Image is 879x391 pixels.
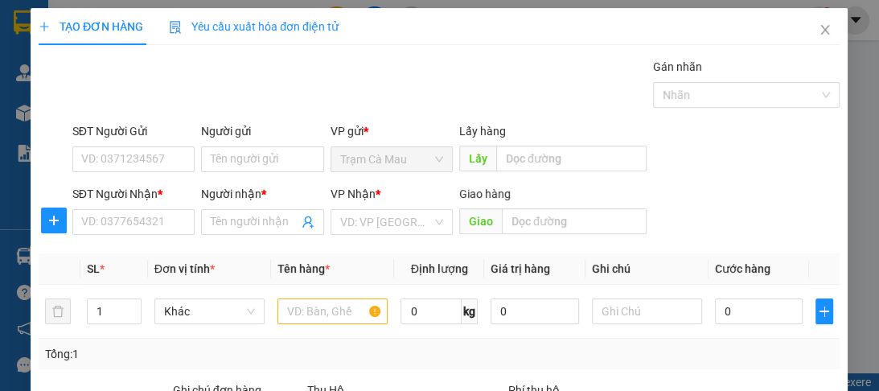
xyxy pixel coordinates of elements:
div: SĐT Người Gửi [72,122,195,140]
input: Ghi Chú [592,298,702,324]
input: 0 [491,298,579,324]
button: plus [816,298,834,324]
span: Yêu cầu xuất hóa đơn điện tử [169,20,339,33]
span: plus [42,214,66,227]
span: Trạm Cà Mau [340,147,443,171]
button: plus [41,208,67,233]
input: Dọc đường [496,146,647,171]
span: Đơn vị tính [154,262,215,275]
span: TẠO ĐƠN HÀNG [39,20,143,33]
div: Tổng: 1 [45,345,341,363]
span: Lấy hàng [459,125,506,138]
th: Ghi chú [585,253,709,285]
span: plus [817,305,833,318]
span: Cước hàng [715,262,770,275]
span: Tên hàng [277,262,330,275]
span: Giao hàng [459,187,511,200]
input: VD: Bàn, Ghế [277,298,388,324]
span: Giao [459,208,502,234]
span: Định lượng [411,262,468,275]
span: Lấy [459,146,496,171]
span: Giá trị hàng [491,262,550,275]
label: Gán nhãn [653,60,702,73]
button: delete [45,298,71,324]
div: Người nhận [201,185,323,203]
span: plus [39,21,50,32]
span: close [819,23,832,36]
div: Người gửi [201,122,323,140]
span: SL [87,262,100,275]
img: icon [169,21,182,34]
button: Close [803,8,848,53]
input: Dọc đường [502,208,647,234]
span: VP Nhận [331,187,376,200]
span: kg [462,298,478,324]
div: SĐT Người Nhận [72,185,195,203]
div: VP gửi [331,122,453,140]
span: user-add [302,216,314,228]
span: Khác [164,299,255,323]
